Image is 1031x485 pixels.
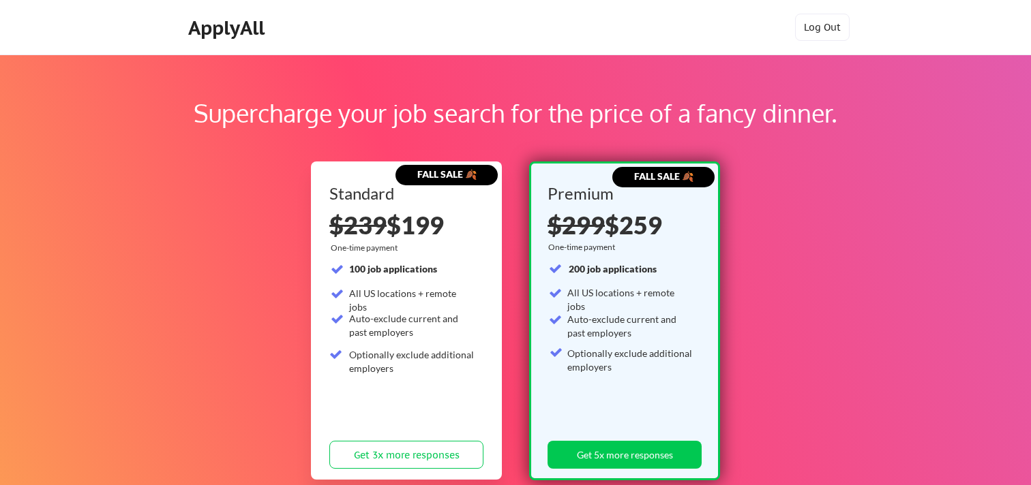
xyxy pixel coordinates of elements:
div: All US locations + remote jobs [567,286,693,313]
button: Log Out [795,14,850,41]
div: Auto-exclude current and past employers [349,312,475,339]
div: All US locations + remote jobs [349,287,475,313]
button: Get 3x more responses [329,441,483,469]
div: Standard [329,185,479,202]
s: $239 [329,210,387,240]
div: One-time payment [548,242,619,253]
s: $299 [548,210,605,240]
div: One-time payment [331,242,402,253]
div: $259 [548,213,697,237]
div: Supercharge your job search for the price of a fancy dinner. [87,95,944,131]
strong: 200 job applications [569,263,657,275]
div: Optionally exclude additional employers [567,347,693,373]
strong: FALL SALE 🍂 [634,170,693,182]
button: Get 5x more responses [548,441,702,469]
div: Premium [548,185,697,202]
strong: FALL SALE 🍂 [417,168,477,180]
div: ApplyAll [188,16,269,40]
div: Auto-exclude current and past employers [567,313,693,339]
strong: 100 job applications [349,263,437,275]
div: $199 [329,213,483,237]
div: Optionally exclude additional employers [349,348,475,375]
